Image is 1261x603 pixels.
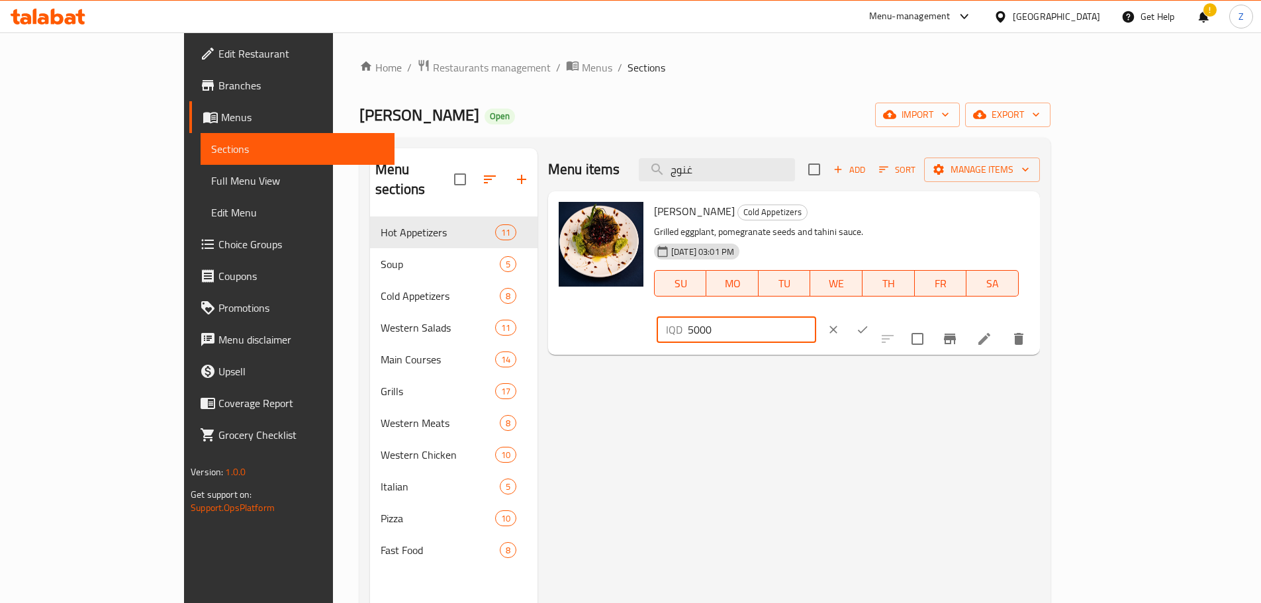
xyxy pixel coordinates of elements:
div: Western Meats8 [370,407,537,439]
span: Coverage Report [218,395,384,411]
input: search [639,158,795,181]
a: Menus [189,101,395,133]
span: [DATE] 03:01 PM [666,246,739,258]
span: Add [831,162,867,177]
span: Cold Appetizers [738,205,807,220]
input: Please enter price [688,316,816,343]
span: Italian [381,479,500,494]
a: Coupons [189,260,395,292]
span: Sort sections [474,163,506,195]
div: items [495,224,516,240]
span: Coupons [218,268,384,284]
span: [PERSON_NAME] [654,201,735,221]
button: Sort [876,160,919,180]
a: Coverage Report [189,387,395,419]
button: TH [863,270,915,297]
div: Main Courses14 [370,344,537,375]
span: export [976,107,1040,123]
a: Branches [189,70,395,101]
span: Menu disclaimer [218,332,384,348]
h2: Menu items [548,160,620,179]
button: MO [706,270,759,297]
button: FR [915,270,967,297]
nav: Menu sections [370,211,537,571]
span: Soup [381,256,500,272]
p: Grilled eggplant, pomegranate seeds and tahini sauce. [654,224,1019,240]
span: Sections [628,60,665,75]
div: Western Chicken10 [370,439,537,471]
span: Promotions [218,300,384,316]
div: items [495,510,516,526]
a: Restaurants management [417,59,551,76]
div: Soup5 [370,248,537,280]
span: Version: [191,463,223,481]
div: items [500,542,516,558]
div: items [495,351,516,367]
span: Main Courses [381,351,495,367]
div: items [495,447,516,463]
span: [PERSON_NAME] [359,100,479,130]
span: SA [972,274,1013,293]
span: 5 [500,481,516,493]
span: Western Chicken [381,447,495,463]
span: Edit Menu [211,205,384,220]
button: import [875,103,960,127]
span: Cold Appetizers [381,288,500,304]
a: Sections [201,133,395,165]
span: Western Meats [381,415,500,431]
span: 1.0.0 [226,463,246,481]
div: Open [485,109,515,124]
span: Sort [879,162,915,177]
span: 10 [496,512,516,525]
a: Choice Groups [189,228,395,260]
button: Add [828,160,870,180]
span: Select all sections [446,165,474,193]
button: delete [1003,323,1035,355]
span: 5 [500,258,516,271]
div: Cold Appetizers8 [370,280,537,312]
div: Cold Appetizers [737,205,808,220]
span: TU [764,274,806,293]
button: Branch-specific-item [934,323,966,355]
div: Western Salads11 [370,312,537,344]
span: Western Salads [381,320,495,336]
div: Fast Food8 [370,534,537,566]
div: items [500,256,516,272]
span: Manage items [935,162,1029,178]
span: Select section [800,156,828,183]
span: Sort items [870,160,924,180]
a: Edit Menu [201,197,395,228]
a: Edit menu item [976,331,992,347]
button: TU [759,270,811,297]
span: WE [816,274,857,293]
span: Branches [218,77,384,93]
span: Edit Restaurant [218,46,384,62]
button: SA [966,270,1019,297]
span: 8 [500,290,516,302]
span: TH [868,274,910,293]
div: Grills17 [370,375,537,407]
span: Choice Groups [218,236,384,252]
span: Menus [582,60,612,75]
nav: breadcrumb [359,59,1051,76]
div: items [500,479,516,494]
span: Pizza [381,510,495,526]
li: / [618,60,622,75]
span: Menus [221,109,384,125]
span: SU [660,274,701,293]
div: Pizza10 [370,502,537,534]
a: Menu disclaimer [189,324,395,355]
span: 10 [496,449,516,461]
span: Hot Appetizers [381,224,495,240]
h2: Menu sections [375,160,454,199]
span: Fast Food [381,542,500,558]
a: Support.OpsPlatform [191,499,275,516]
button: clear [819,315,848,344]
span: Grills [381,383,495,399]
span: Upsell [218,363,384,379]
span: Open [485,111,515,122]
div: [GEOGRAPHIC_DATA] [1013,9,1100,24]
